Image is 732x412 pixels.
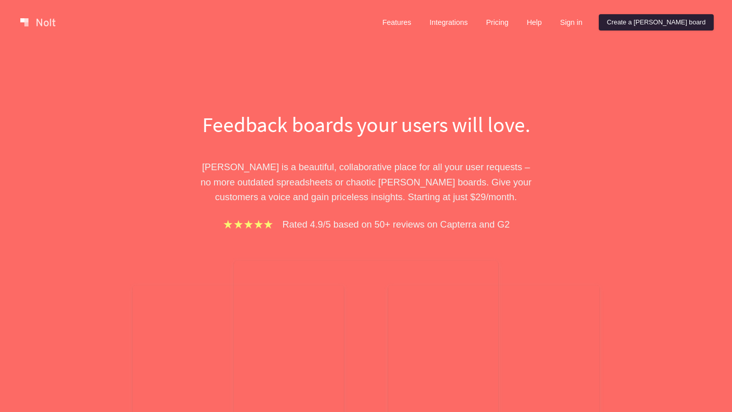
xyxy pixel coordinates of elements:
[518,14,550,30] a: Help
[222,218,274,230] img: stars.b067e34983.png
[478,14,516,30] a: Pricing
[374,14,419,30] a: Features
[191,160,541,204] p: [PERSON_NAME] is a beautiful, collaborative place for all your user requests – no more outdated s...
[599,14,714,30] a: Create a [PERSON_NAME] board
[552,14,591,30] a: Sign in
[283,217,510,232] p: Rated 4.9/5 based on 50+ reviews on Capterra and G2
[191,110,541,139] h1: Feedback boards your users will love.
[421,14,476,30] a: Integrations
